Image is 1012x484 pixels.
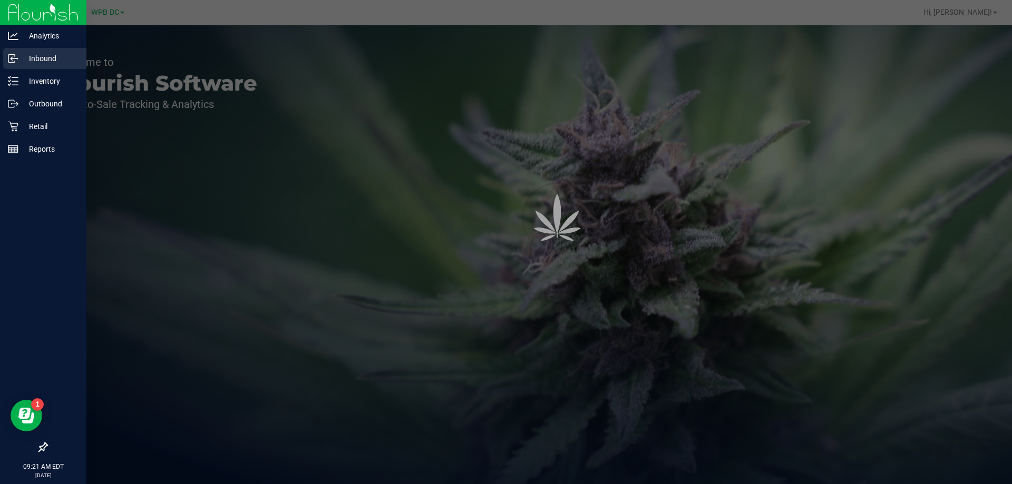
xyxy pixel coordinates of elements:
[8,31,18,41] inline-svg: Analytics
[8,76,18,86] inline-svg: Inventory
[18,29,82,42] p: Analytics
[5,462,82,471] p: 09:21 AM EDT
[5,471,82,479] p: [DATE]
[18,120,82,133] p: Retail
[8,98,18,109] inline-svg: Outbound
[18,75,82,87] p: Inventory
[8,144,18,154] inline-svg: Reports
[8,121,18,132] inline-svg: Retail
[8,53,18,64] inline-svg: Inbound
[18,143,82,155] p: Reports
[11,400,42,431] iframe: Resource center
[31,398,44,411] iframe: Resource center unread badge
[18,97,82,110] p: Outbound
[18,52,82,65] p: Inbound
